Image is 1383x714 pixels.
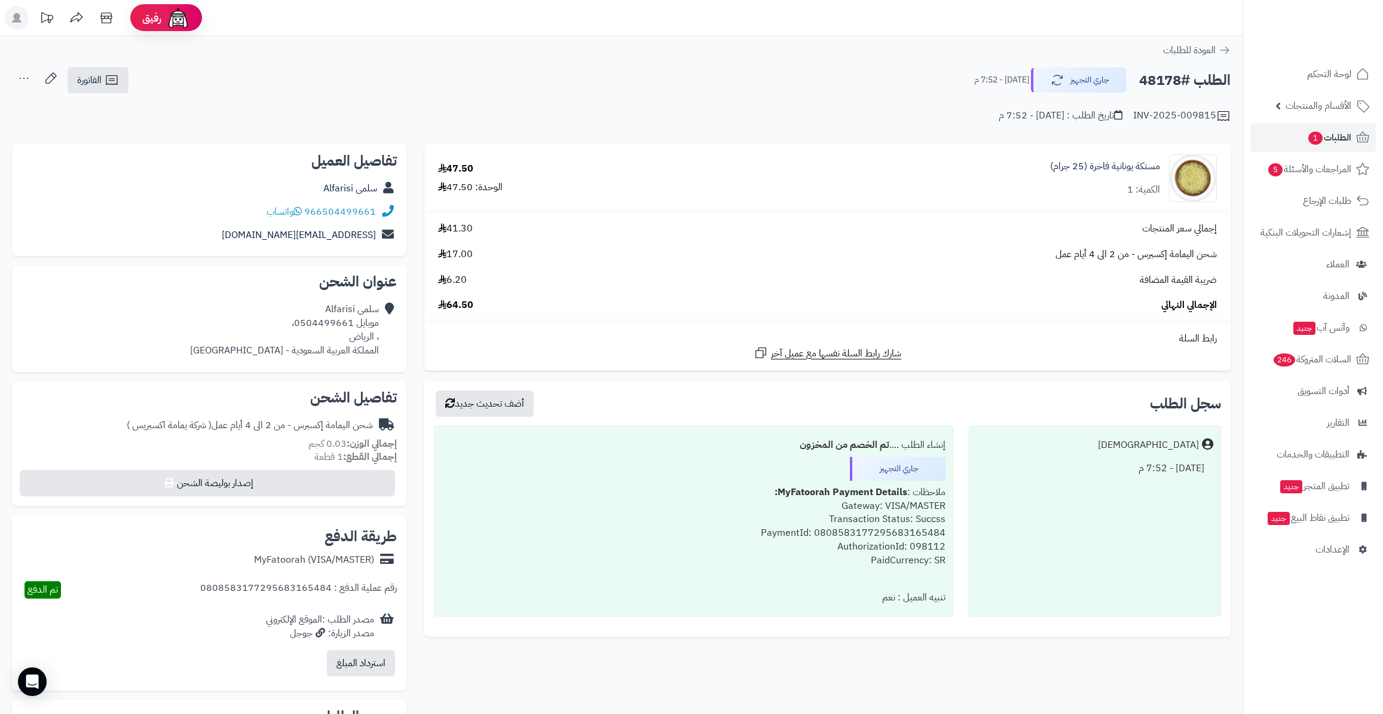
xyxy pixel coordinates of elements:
[438,273,467,287] span: 6.20
[1150,396,1221,411] h3: سجل الطلب
[1267,161,1351,178] span: المراجعات والأسئلة
[27,582,58,597] span: تم الدفع
[754,346,901,361] a: شارك رابط السلة نفسها مع عميل آخر
[1161,298,1217,312] span: الإجمالي النهائي
[1250,345,1376,374] a: السلات المتروكة246
[1163,43,1216,57] span: العودة للطلبات
[22,390,397,405] h2: تفاصيل الشحن
[438,181,503,194] div: الوحدة: 47.50
[1250,123,1376,152] a: الطلبات1
[1307,129,1351,146] span: الطلبات
[127,419,373,432] div: شحن اليمامة إكسبرس - من 2 الى 4 أيام عمل
[190,303,379,357] div: سلمى Alfarisi موبايل 0504499661، ، الرياض المملكة العربية السعودية - [GEOGRAPHIC_DATA]
[1250,535,1376,564] a: الإعدادات
[1280,480,1302,493] span: جديد
[304,205,376,219] a: 966504499661
[68,67,128,93] a: الفاتورة
[314,450,397,464] small: 1 قطعة
[438,298,473,312] span: 64.50
[1031,68,1127,93] button: جاري التجهيز
[1250,60,1376,89] a: لوحة التحكم
[442,481,946,586] div: ملاحظات : Gateway: VISA/MASTER Transaction Status: Succss PaymentId: 0808583177295683165484 Autho...
[999,109,1122,123] div: تاريخ الطلب : [DATE] - 7:52 م
[1250,440,1376,469] a: التطبيقات والخدمات
[1250,282,1376,310] a: المدونة
[800,438,889,452] b: تم الخصم من المخزون
[1250,504,1376,532] a: تطبيق نقاط البيعجديد
[1250,377,1376,405] a: أدوات التسويق
[22,154,397,168] h2: تفاصيل العميل
[308,437,397,451] small: 0.03 كجم
[1292,319,1350,336] span: وآتس آب
[1250,472,1376,501] a: تطبيق المتجرجديد
[1307,66,1351,83] span: لوحة التحكم
[1250,313,1376,342] a: وآتس آبجديد
[977,457,1213,480] div: [DATE] - 7:52 م
[267,205,302,219] a: واتساب
[438,162,473,176] div: 47.50
[1133,109,1231,123] div: INV-2025-009815
[442,586,946,609] div: تنبيه العميل : نعم
[1268,163,1283,176] span: 5
[325,529,397,544] h2: طريقة الدفع
[1272,351,1351,368] span: السلات المتروكة
[142,11,161,25] span: رفيق
[1274,353,1295,367] span: 246
[1250,250,1376,279] a: العملاء
[1142,222,1217,236] span: إجمالي سعر المنتجات
[1298,383,1350,399] span: أدوات التسويق
[1308,132,1323,145] span: 1
[1140,273,1217,287] span: ضريبة القيمة المضافة
[1266,509,1350,526] span: تطبيق نقاط البيع
[1127,183,1160,197] div: الكمية: 1
[1277,446,1350,463] span: التطبيقات والخدمات
[1279,478,1350,495] span: تطبيق المتجر
[222,228,376,242] a: [EMAIL_ADDRESS][DOMAIN_NAME]
[1268,512,1290,525] span: جديد
[1250,408,1376,437] a: التقارير
[266,613,374,640] div: مصدر الطلب :الموقع الإلكتروني
[1326,256,1350,273] span: العملاء
[1327,414,1350,431] span: التقارير
[18,667,47,696] div: Open Intercom Messenger
[1293,322,1315,335] span: جديد
[266,627,374,640] div: مصدر الزيارة: جوجل
[323,181,377,196] a: سلمى Alfarisi
[1055,248,1217,261] span: شحن اليمامة إكسبرس - من 2 الى 4 أيام عمل
[438,222,473,236] span: 41.30
[1250,187,1376,215] a: طلبات الإرجاع
[429,332,1226,346] div: رابط السلة
[436,390,534,417] button: أضف تحديث جديد
[974,74,1029,86] small: [DATE] - 7:52 م
[1315,541,1350,558] span: الإعدادات
[32,6,62,33] a: تحديثات المنصة
[1163,43,1231,57] a: العودة للطلبات
[850,457,946,481] div: جاري التجهيز
[771,347,901,361] span: شارك رابط السلة نفسها مع عميل آخر
[775,485,907,499] b: MyFatoorah Payment Details:
[1250,218,1376,247] a: إشعارات التحويلات البنكية
[166,6,190,30] img: ai-face.png
[22,274,397,289] h2: عنوان الشحن
[1050,160,1160,173] a: مستكة يونانية فاخرة (25 جرام)
[327,650,395,676] button: استرداد المبلغ
[1303,193,1351,209] span: طلبات الإرجاع
[1260,224,1351,241] span: إشعارات التحويلات البنكية
[1286,97,1351,114] span: الأقسام والمنتجات
[1323,288,1350,304] span: المدونة
[1139,68,1231,93] h2: الطلب #48178
[254,553,374,567] div: MyFatoorah (VISA/MASTER)
[77,73,102,87] span: الفاتورة
[20,470,395,496] button: إصدار بوليصة الشحن
[1170,154,1216,202] img: 1693556992-Mastic,%20Greece%202-90x90.jpg
[200,581,397,599] div: رقم عملية الدفع : 0808583177295683165484
[347,437,397,451] strong: إجمالي الوزن:
[127,418,212,432] span: ( شركة يمامة اكسبريس )
[1098,438,1199,452] div: [DEMOGRAPHIC_DATA]
[1250,155,1376,184] a: المراجعات والأسئلة5
[343,450,397,464] strong: إجمالي القطع:
[438,248,473,261] span: 17.00
[442,434,946,457] div: إنشاء الطلب ....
